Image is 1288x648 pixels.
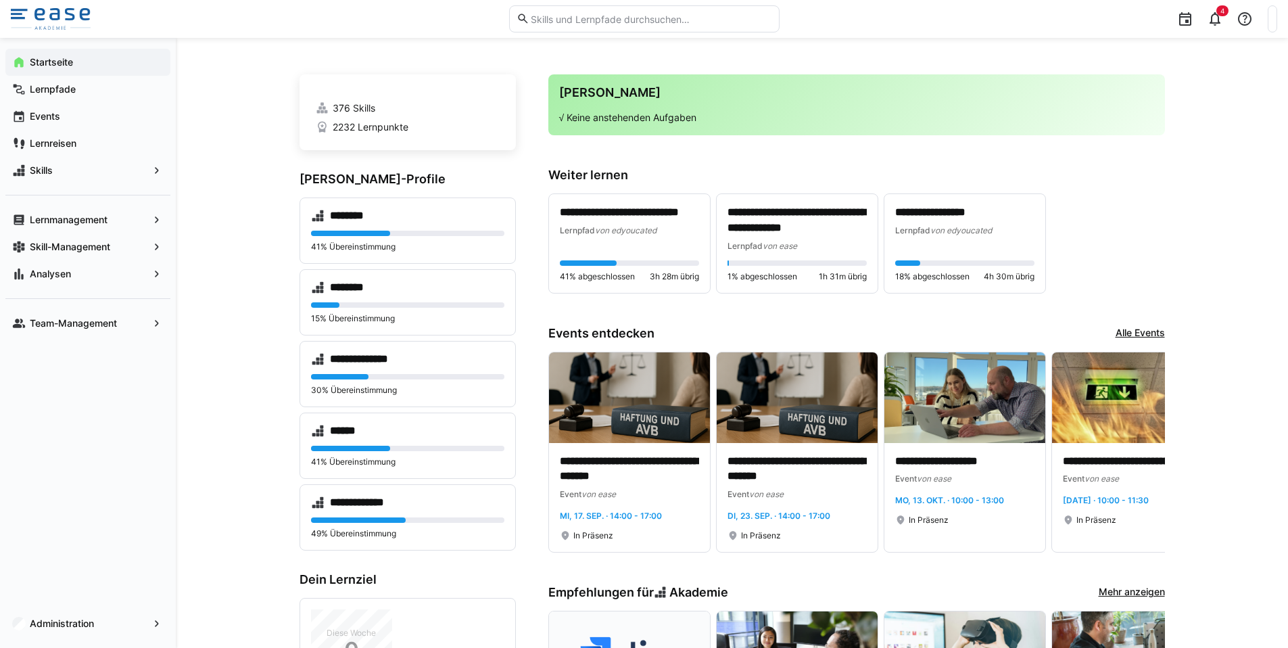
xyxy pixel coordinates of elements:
[1063,473,1084,484] span: Event
[311,528,504,539] p: 49% Übereinstimmung
[930,225,992,235] span: von edyoucated
[895,473,917,484] span: Event
[728,489,749,499] span: Event
[717,352,878,443] img: image
[1063,495,1149,505] span: [DATE] · 10:00 - 11:30
[763,241,797,251] span: von ease
[560,511,662,521] span: Mi, 17. Sep. · 14:00 - 17:00
[917,473,951,484] span: von ease
[548,326,654,341] h3: Events entdecken
[529,13,771,25] input: Skills und Lernpfade durchsuchen…
[311,457,504,467] p: 41% Übereinstimmung
[559,85,1154,100] h3: [PERSON_NAME]
[316,101,500,115] a: 376 Skills
[819,271,867,282] span: 1h 31m übrig
[581,489,616,499] span: von ease
[548,168,1165,183] h3: Weiter lernen
[333,120,408,134] span: 2232 Lernpunkte
[311,313,504,324] p: 15% Übereinstimmung
[311,241,504,252] p: 41% Übereinstimmung
[300,572,516,587] h3: Dein Lernziel
[560,271,635,282] span: 41% abgeschlossen
[1052,352,1213,443] img: image
[560,489,581,499] span: Event
[728,271,797,282] span: 1% abgeschlossen
[595,225,657,235] span: von edyoucated
[1084,473,1119,484] span: von ease
[559,111,1154,124] p: √ Keine anstehenden Aufgaben
[984,271,1034,282] span: 4h 30m übrig
[669,585,728,600] span: Akademie
[895,495,1004,505] span: Mo, 13. Okt. · 10:00 - 13:00
[749,489,784,499] span: von ease
[311,385,504,396] p: 30% Übereinstimmung
[728,511,830,521] span: Di, 23. Sep. · 14:00 - 17:00
[1076,515,1116,526] span: In Präsenz
[650,271,699,282] span: 3h 28m übrig
[728,241,763,251] span: Lernpfad
[333,101,375,115] span: 376 Skills
[1220,7,1224,15] span: 4
[300,172,516,187] h3: [PERSON_NAME]-Profile
[548,585,729,600] h3: Empfehlungen für
[895,225,930,235] span: Lernpfad
[1116,326,1165,341] a: Alle Events
[909,515,949,526] span: In Präsenz
[741,530,781,541] span: In Präsenz
[884,352,1045,443] img: image
[560,225,595,235] span: Lernpfad
[549,352,710,443] img: image
[573,530,613,541] span: In Präsenz
[895,271,970,282] span: 18% abgeschlossen
[1099,585,1165,600] a: Mehr anzeigen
